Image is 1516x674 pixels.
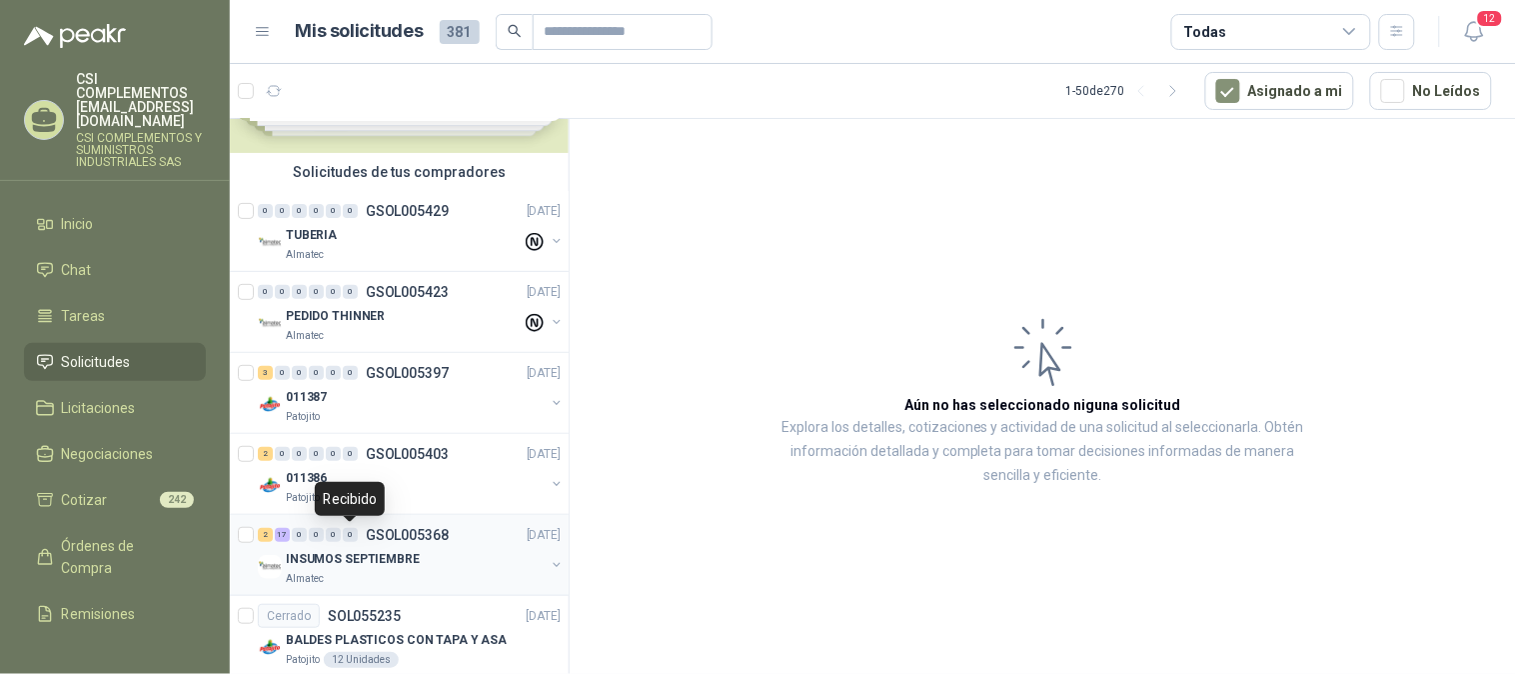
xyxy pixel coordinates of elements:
a: Tareas [24,297,206,335]
div: Cerrado [258,604,320,628]
div: 0 [258,285,273,299]
a: Remisiones [24,595,206,633]
div: 0 [343,285,358,299]
span: Órdenes de Compra [62,535,187,579]
div: 0 [309,204,324,218]
span: Solicitudes [62,351,131,373]
span: Cotizar [62,489,108,511]
img: Company Logo [258,474,282,498]
img: Logo peakr [24,24,126,48]
div: 2 [258,447,273,461]
a: Órdenes de Compra [24,527,206,587]
span: Remisiones [62,603,136,625]
a: Licitaciones [24,389,206,427]
p: TUBERIA [286,226,337,245]
div: 0 [343,528,358,542]
a: Inicio [24,205,206,243]
div: 2 [258,528,273,542]
div: 0 [326,204,341,218]
span: Inicio [62,213,94,235]
p: [DATE] [527,202,561,221]
div: Recibido [315,482,385,516]
p: Patojito [286,409,320,425]
p: [DATE] [527,607,561,626]
a: Chat [24,251,206,289]
div: 17 [275,528,290,542]
span: 242 [160,492,194,508]
div: 0 [275,204,290,218]
img: Company Logo [258,636,282,660]
span: 12 [1476,9,1504,28]
img: Company Logo [258,393,282,417]
div: 0 [309,447,324,461]
div: Solicitudes de tus compradores [230,153,569,191]
div: 0 [275,285,290,299]
p: 011386 [286,469,327,488]
p: BALDES PLASTICOS CON TAPA Y ASA [286,631,507,650]
p: [DATE] [527,364,561,383]
div: Todas [1184,21,1226,43]
p: PEDIDO THINNER [286,307,385,326]
p: GSOL005403 [366,447,449,461]
span: Tareas [62,305,106,327]
p: GSOL005429 [366,204,449,218]
span: search [508,24,522,38]
p: GSOL005423 [366,285,449,299]
div: 0 [309,528,324,542]
p: Almatec [286,328,324,344]
p: GSOL005368 [366,528,449,542]
h1: Mis solicitudes [296,17,424,46]
p: CSI COMPLEMENTOS Y SUMINISTROS INDUSTRIALES SAS [76,132,206,168]
span: Chat [62,259,92,281]
div: 0 [343,366,358,380]
div: 0 [326,285,341,299]
p: [DATE] [527,283,561,302]
img: Company Logo [258,555,282,579]
p: [DATE] [527,445,561,464]
p: 011387 [286,388,327,407]
a: 0 0 0 0 0 0 GSOL005423[DATE] Company LogoPEDIDO THINNERAlmatec [258,280,565,344]
p: Patojito [286,652,320,668]
p: [DATE] [527,526,561,545]
div: 0 [258,204,273,218]
button: 12 [1456,14,1492,50]
img: Company Logo [258,312,282,336]
div: 0 [292,528,307,542]
p: CSI COMPLEMENTOS [EMAIL_ADDRESS][DOMAIN_NAME] [76,72,206,128]
div: 0 [292,204,307,218]
div: 0 [292,285,307,299]
div: 0 [275,447,290,461]
p: Explora los detalles, cotizaciones y actividad de una solicitud al seleccionarla. Obtén informaci... [769,416,1316,488]
div: 0 [275,366,290,380]
div: 0 [309,366,324,380]
div: 0 [343,447,358,461]
p: SOL055235 [328,609,401,623]
div: 0 [309,285,324,299]
p: GSOL005397 [366,366,449,380]
p: Almatec [286,247,324,263]
button: No Leídos [1370,72,1492,110]
a: Cotizar242 [24,481,206,519]
span: 381 [440,20,480,44]
div: 12 Unidades [324,652,399,668]
span: Licitaciones [62,397,136,419]
div: 0 [292,366,307,380]
button: Asignado a mi [1205,72,1354,110]
a: 0 0 0 0 0 0 GSOL005429[DATE] Company LogoTUBERIAAlmatec [258,199,565,263]
a: Negociaciones [24,435,206,473]
div: 0 [326,528,341,542]
a: 2 0 0 0 0 0 GSOL005403[DATE] Company Logo011386Patojito [258,442,565,506]
p: Patojito [286,490,320,506]
p: INSUMOS SEPTIEMBRE [286,550,420,569]
div: 0 [326,447,341,461]
span: Negociaciones [62,443,154,465]
div: 1 - 50 de 270 [1066,75,1189,107]
a: 3 0 0 0 0 0 GSOL005397[DATE] Company Logo011387Patojito [258,361,565,425]
a: Solicitudes [24,343,206,381]
h3: Aún no has seleccionado niguna solicitud [905,394,1181,416]
div: 0 [343,204,358,218]
img: Company Logo [258,231,282,255]
div: 0 [292,447,307,461]
p: Almatec [286,571,324,587]
div: 0 [326,366,341,380]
